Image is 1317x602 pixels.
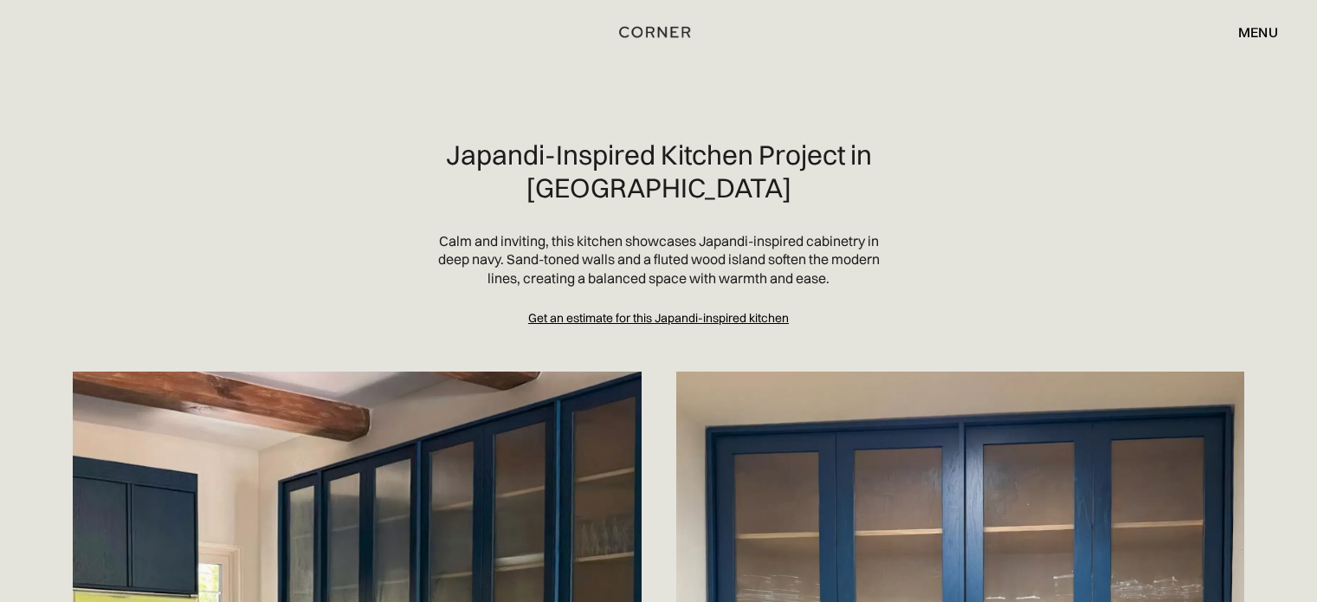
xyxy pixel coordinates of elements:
div: menu [1238,25,1278,39]
a: Get an estimate for this Japandi-inspired kitchen [528,310,789,327]
div: menu [1221,17,1278,47]
p: Calm and inviting, this kitchen showcases Japandi-inspired cabinetry in deep navy. Sand-toned wal... [437,232,881,288]
a: home [613,21,703,43]
h2: Japandi-Inspired Kitchen Project in [GEOGRAPHIC_DATA] [437,139,881,204]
